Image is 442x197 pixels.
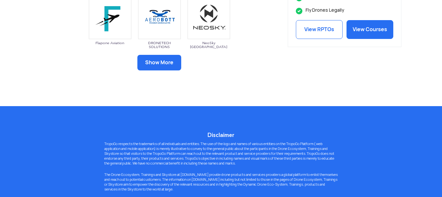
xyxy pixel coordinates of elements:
[137,55,181,70] button: Show More
[138,15,181,49] a: DRONETECH SOLUTIONS
[187,15,230,49] a: NeoSky [GEOGRAPHIC_DATA]
[187,41,230,49] span: NeoSky [GEOGRAPHIC_DATA]
[296,20,343,39] a: View RPTOs
[296,7,393,13] li: Fly Drones Legally
[99,132,343,138] h5: Disclaimer
[347,20,393,39] a: View Courses
[89,15,132,45] a: Flapone Aviation
[99,142,343,166] p: TropoGo respects the trademarks of all individuals and entities. The use of the logo and names of...
[89,41,132,45] span: Flapone Aviation
[99,172,343,192] p: The Drone Ecosystem, Trainings and Skystore at [DOMAIN_NAME] provide drone products and services ...
[138,41,181,49] span: DRONETECH SOLUTIONS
